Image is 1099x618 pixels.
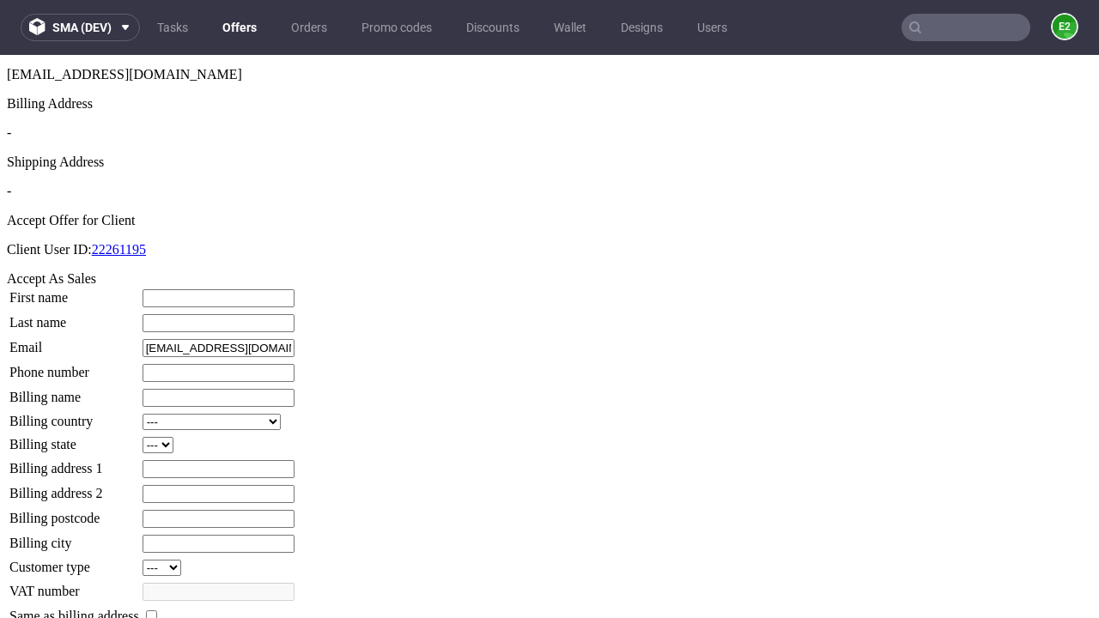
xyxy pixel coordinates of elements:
[687,14,738,41] a: Users
[281,14,337,41] a: Orders
[351,14,442,41] a: Promo codes
[147,14,198,41] a: Tasks
[9,479,140,499] td: Billing city
[9,308,140,328] td: Phone number
[1053,15,1077,39] figcaption: e2
[7,187,1092,203] p: Client User ID:
[7,129,11,143] span: -
[7,100,1092,115] div: Shipping Address
[7,41,1092,57] div: Billing Address
[9,358,140,376] td: Billing country
[9,233,140,253] td: First name
[610,14,673,41] a: Designs
[7,12,242,27] span: [EMAIL_ADDRESS][DOMAIN_NAME]
[9,333,140,353] td: Billing name
[212,14,267,41] a: Offers
[52,21,112,33] span: sma (dev)
[9,283,140,303] td: Email
[7,70,11,85] span: -
[9,258,140,278] td: Last name
[7,216,1092,232] div: Accept As Sales
[456,14,530,41] a: Discounts
[9,404,140,424] td: Billing address 1
[7,158,1092,173] div: Accept Offer for Client
[9,454,140,474] td: Billing postcode
[9,504,140,522] td: Customer type
[9,381,140,399] td: Billing state
[9,429,140,449] td: Billing address 2
[21,14,140,41] button: sma (dev)
[9,527,140,547] td: VAT number
[92,187,146,202] a: 22261195
[9,552,140,571] td: Same as billing address
[543,14,597,41] a: Wallet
